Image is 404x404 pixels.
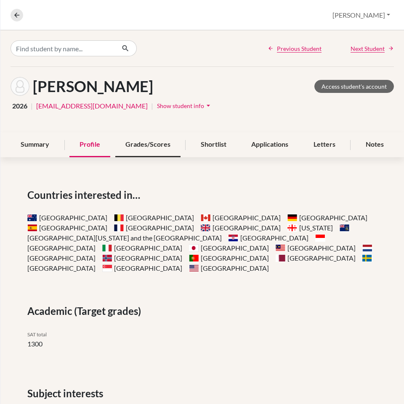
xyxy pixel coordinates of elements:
div: Applications [241,132,298,157]
span: [GEOGRAPHIC_DATA] [201,214,281,222]
span: Italy [102,244,112,252]
span: Next Student [351,44,385,53]
span: [GEOGRAPHIC_DATA] [114,224,194,232]
span: United States of America [189,264,199,272]
span: Subject interests [27,386,106,401]
span: [GEOGRAPHIC_DATA] [201,224,281,232]
a: [EMAIL_ADDRESS][DOMAIN_NAME] [36,101,148,111]
span: Australia [27,214,37,222]
span: Portugal [189,254,199,262]
span: [GEOGRAPHIC_DATA] [229,234,308,242]
a: Access student's account [314,80,394,93]
span: [GEOGRAPHIC_DATA] [102,264,182,272]
button: Show student infoarrow_drop_down [157,99,213,112]
span: Previous Student [277,44,322,53]
span: Qatar [276,254,286,262]
h1: [PERSON_NAME] [33,77,153,95]
div: Notes [356,132,394,157]
a: Previous Student [268,44,322,53]
input: Find student by name... [11,40,115,56]
span: Netherlands [362,244,372,252]
a: Next Student [351,44,394,53]
span: [GEOGRAPHIC_DATA] [287,214,367,222]
span: Spain [27,224,37,232]
span: Belgium [114,214,124,222]
span: 2026 [12,101,27,111]
span: Croatia [229,234,239,242]
span: [US_STATE] [287,224,333,232]
div: Summary [11,132,59,157]
span: Georgia [287,224,298,232]
button: [PERSON_NAME] [329,7,394,23]
span: South Georgia and the South Sandwich Islands [340,224,350,232]
span: [GEOGRAPHIC_DATA] [114,214,194,222]
span: Indonesia [315,234,325,242]
span: [GEOGRAPHIC_DATA] [102,254,182,262]
span: [GEOGRAPHIC_DATA] [27,214,107,222]
span: Malaysia [276,244,286,252]
div: Letters [303,132,346,157]
span: Canada [201,214,211,222]
li: 1300 [27,339,196,349]
span: France [114,224,124,232]
span: Sweden [362,254,372,262]
span: [GEOGRAPHIC_DATA] [189,254,269,262]
span: SAT total [27,331,47,338]
i: arrow_drop_down [204,101,213,110]
span: Academic (Target grades) [27,304,144,319]
span: Norway [102,254,112,262]
div: Shortlist [191,132,237,157]
div: Grades/Scores [115,132,181,157]
span: Show student info [157,102,204,109]
img: Alibek Toshmuratov's avatar [11,77,29,96]
span: Countries interested in… [27,187,144,203]
span: | [151,101,153,111]
span: [GEOGRAPHIC_DATA] [102,244,182,252]
span: Japan [189,244,199,252]
span: [GEOGRAPHIC_DATA] [276,254,356,262]
span: | [31,101,33,111]
span: [GEOGRAPHIC_DATA] [276,244,356,252]
div: Profile [69,132,110,157]
span: Singapore [102,264,112,272]
span: [GEOGRAPHIC_DATA] [189,264,269,272]
span: Germany [287,214,298,222]
span: United Kingdom [201,224,211,232]
span: [GEOGRAPHIC_DATA] [189,244,269,252]
span: [GEOGRAPHIC_DATA] [27,224,107,232]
